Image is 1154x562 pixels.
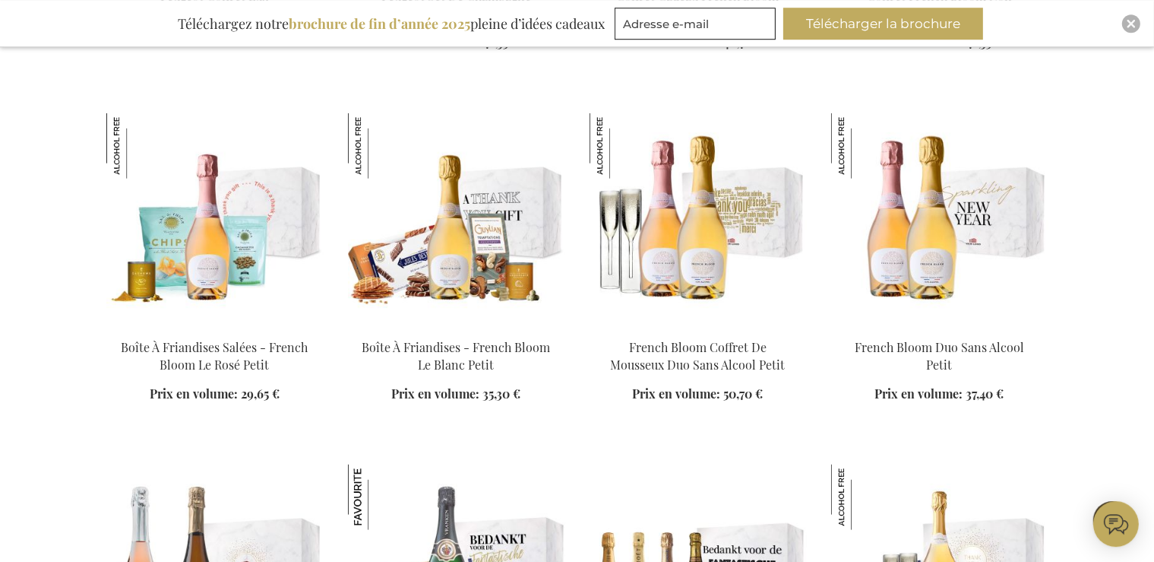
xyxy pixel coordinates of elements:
a: Boîte À Friandises - French Bloom Le Blanc Petit [362,338,551,372]
img: French Bloom Coffret De Mousseux Duo Sans Alcool Petit [590,113,655,178]
span: Prix en volume: [633,385,721,401]
b: brochure de fin d’année 2025 [289,14,470,33]
span: 35,30 € [483,385,521,401]
iframe: belco-activator-frame [1093,501,1139,547]
img: Close [1127,19,1136,28]
span: Prix en volume: [150,385,238,401]
img: Boîte À Friandises - French Bloom Le Blanc Petit [348,113,413,178]
img: Vranken Champagne Temptations Set [348,464,413,529]
span: 37,40 € [966,385,1004,401]
img: Coffret Sweet Delights Le Blanc 0% [831,464,896,529]
img: Sweet Treats Box - French Bloom Le Blanc Small [348,113,565,325]
div: Téléchargez notre pleine d’idées cadeaux [171,8,612,40]
span: Prix en volume: [875,385,963,401]
span: 50,70 € [724,385,764,401]
a: French Bloom Coffret De Mousseux Duo Sans Alcool Petit French Bloom Coffret De Mousseux Duo Sans ... [590,319,807,334]
a: Prix en volume: 29,65 € [150,385,280,402]
input: Adresse e-mail [615,8,776,40]
form: marketing offers and promotions [615,8,780,44]
button: Télécharger la brochure [783,8,983,40]
span: Prix en volume: [392,385,480,401]
a: Prix en volume: 35,30 € [392,385,521,402]
a: Prix en volume: 37,40 € [875,385,1004,402]
a: Sweet Treats Box - French Bloom Le Blanc Small Boîte À Friandises - French Bloom Le Blanc Petit [348,319,565,334]
a: French Bloom Duo Sans Alcool Petit [855,338,1024,372]
span: 29,65 € [241,385,280,401]
a: French Bloom Duo Sans Alcool Petit French Bloom Duo Sans Alcool Petit [831,319,1048,334]
a: Prix en volume: 50,70 € [633,385,764,402]
div: Close [1122,14,1140,33]
a: Boîte À Friandises Salées - French Bloom Le Rosé Petit [122,338,308,372]
img: Salty Treats Box - French Bloom Le Rose Small [106,113,324,325]
img: French Bloom Coffret De Mousseux Duo Sans Alcool Petit [590,113,807,325]
img: French Bloom Duo Sans Alcool Petit [831,113,896,178]
img: Boîte À Friandises Salées - French Bloom Le Rosé Petit [106,113,172,178]
a: Salty Treats Box - French Bloom Le Rose Small Boîte À Friandises Salées - French Bloom Le Rosé Petit [106,319,324,334]
img: French Bloom Duo Sans Alcool Petit [831,113,1048,325]
a: French Bloom Coffret De Mousseux Duo Sans Alcool Petit [611,338,786,372]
